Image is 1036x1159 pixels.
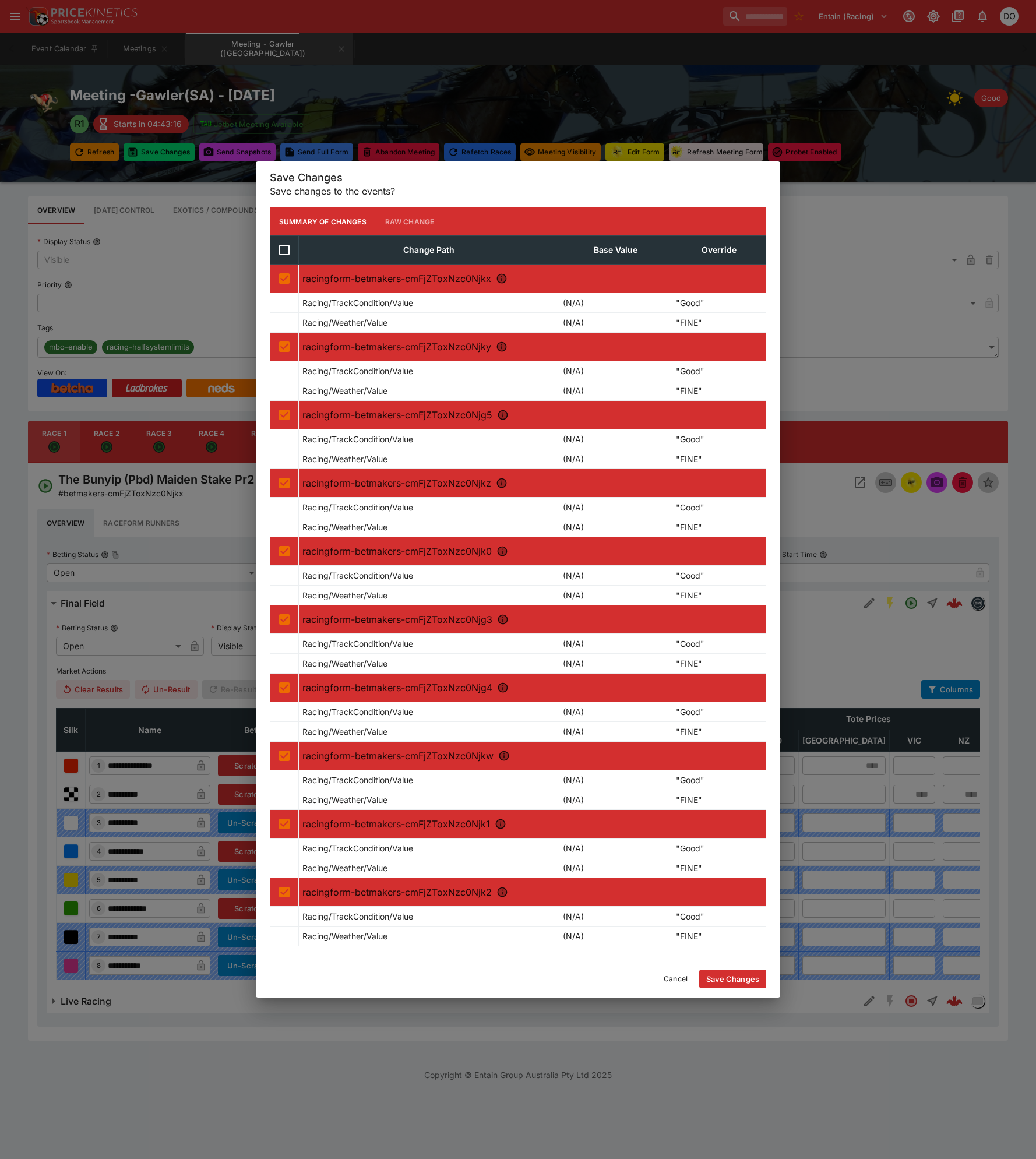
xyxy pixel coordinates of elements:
[559,858,672,878] td: (N/A)
[672,361,766,381] td: "Good"
[672,634,766,654] td: "Good"
[299,236,559,265] th: Change Path
[302,521,387,533] p: Racing/Weather/Value
[672,927,766,946] td: "FINE"
[302,681,762,695] p: racingform-betmakers-cmFjZToxNzc0Njg4
[270,171,766,184] h5: Save Changes
[559,293,672,313] td: (N/A)
[559,839,672,858] td: (N/A)
[302,433,413,445] p: Racing/TrackCondition/Value
[270,184,766,198] p: Save changes to the events?
[302,544,762,558] p: racingform-betmakers-cmFjZToxNzc0Njk0
[302,297,413,309] p: Racing/TrackCondition/Value
[496,886,508,898] svg: R10 - Roseworthy Hotel (Pbd N/P) Stake Pr2 Division3
[559,566,672,586] td: (N/A)
[497,409,509,421] svg: R3 - Roseworthy Hotel (Pbd N/P) Stake Pr2 Division1
[672,790,766,810] td: "FINE"
[699,970,766,988] button: Save Changes
[496,545,508,557] svg: R5 - Peter Kittle Toyota Para Hills (Pbd N/P) Stake Pr2
[302,749,762,763] p: racingform-betmakers-cmFjZToxNzc0Njkw
[559,907,672,927] td: (N/A)
[672,907,766,927] td: "Good"
[302,910,413,922] p: Racing/TrackCondition/Value
[302,930,387,942] p: Racing/Weather/Value
[672,858,766,878] td: "FINE"
[559,770,672,790] td: (N/A)
[672,654,766,674] td: "FINE"
[672,381,766,401] td: "FINE"
[302,316,387,329] p: Racing/Weather/Value
[302,885,762,899] p: racingform-betmakers-cmFjZToxNzc0Njk2
[672,702,766,722] td: "Good"
[559,722,672,742] td: (N/A)
[672,586,766,605] td: "FINE"
[672,517,766,537] td: "FINE"
[497,614,509,625] svg: R6 - Trio Sign Group (Pbd N/P) Stake Pr2 Division4
[559,654,672,674] td: (N/A)
[672,313,766,333] td: "FINE"
[302,657,387,670] p: Racing/Weather/Value
[672,236,766,265] th: Override
[302,706,413,718] p: Racing/TrackCondition/Value
[657,970,695,988] button: Cancel
[559,927,672,946] td: (N/A)
[559,517,672,537] td: (N/A)
[559,634,672,654] td: (N/A)
[672,770,766,790] td: "Good"
[302,408,762,422] p: racingform-betmakers-cmFjZToxNzc0Njg5
[559,498,672,517] td: (N/A)
[559,381,672,401] td: (N/A)
[672,839,766,858] td: "Good"
[672,566,766,586] td: "Good"
[376,207,444,235] button: Raw Change
[302,476,762,490] p: racingform-betmakers-cmFjZToxNzc0Njkz
[559,313,672,333] td: (N/A)
[559,361,672,381] td: (N/A)
[302,612,762,626] p: racingform-betmakers-cmFjZToxNzc0Njg3
[496,273,508,284] svg: R1 - The Bunyip (Pbd) Maiden Stake Pr2 Division1
[495,818,506,830] svg: R9 - Greyhounds As Pets (Pbd N/P) Stake Pr2 Division2
[302,385,387,397] p: Racing/Weather/Value
[302,340,762,354] p: racingform-betmakers-cmFjZToxNzc0Njky
[302,453,387,465] p: Racing/Weather/Value
[672,293,766,313] td: "Good"
[672,722,766,742] td: "FINE"
[302,365,413,377] p: Racing/TrackCondition/Value
[559,236,672,265] th: Base Value
[559,702,672,722] td: (N/A)
[672,498,766,517] td: "Good"
[302,725,387,738] p: Racing/Weather/Value
[559,790,672,810] td: (N/A)
[496,341,508,353] svg: R2 - Greyhounds As Pets (Pbd N/P) Stake Pr2 Division1
[496,477,508,489] svg: R4 - Market In The Gardens (Pbd N/P) Stake Pr2 Division
[302,842,413,854] p: Racing/TrackCondition/Value
[302,774,413,786] p: Racing/TrackCondition/Value
[559,429,672,449] td: (N/A)
[559,586,672,605] td: (N/A)
[302,501,413,513] p: Racing/TrackCondition/Value
[302,862,387,874] p: Racing/Weather/Value
[498,750,510,762] svg: R8 - The Bunyip (Pbd N/P) Stake Pr2 Division6
[302,589,387,601] p: Racing/Weather/Value
[302,272,762,286] p: racingform-betmakers-cmFjZToxNzc0Njkx
[302,817,762,831] p: racingform-betmakers-cmFjZToxNzc0Njk1
[302,794,387,806] p: Racing/Weather/Value
[302,569,413,582] p: Racing/TrackCondition/Value
[559,449,672,469] td: (N/A)
[302,637,413,650] p: Racing/TrackCondition/Value
[672,449,766,469] td: "FINE"
[497,682,509,693] svg: R7 - Nixon's Function Centre (Pbd N/P) Stake Pr2 Divisi
[672,429,766,449] td: "Good"
[270,207,376,235] button: Summary of Changes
